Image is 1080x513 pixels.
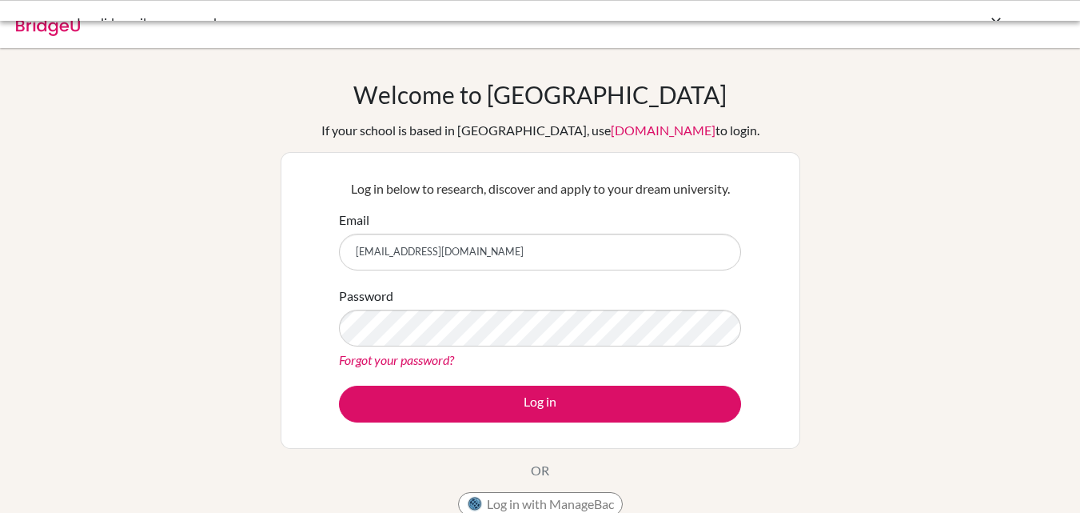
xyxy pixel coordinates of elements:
label: Email [339,210,369,230]
a: Forgot your password? [339,352,454,367]
img: Bridge-U [16,10,80,36]
p: OR [531,461,549,480]
p: Log in below to research, discover and apply to your dream university. [339,179,741,198]
div: Invalid email or password. [77,13,764,32]
h1: Welcome to [GEOGRAPHIC_DATA] [353,80,727,109]
button: Log in [339,386,741,423]
div: If your school is based in [GEOGRAPHIC_DATA], use to login. [321,121,759,140]
a: [DOMAIN_NAME] [611,122,715,138]
label: Password [339,287,393,306]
